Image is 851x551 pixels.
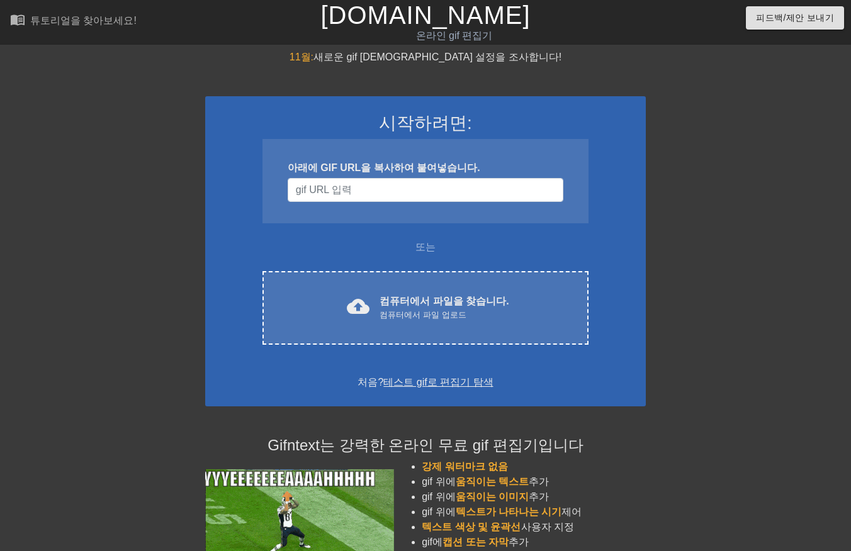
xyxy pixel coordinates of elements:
[746,6,844,30] button: 피드백/제안 보내기
[205,50,646,65] div: 새로운 gif [DEMOGRAPHIC_DATA] 설정을 조사합니다!
[222,375,629,390] div: 처음?
[422,474,646,489] li: gif 위에 추가
[422,461,508,472] span: 강제 워터마크 없음
[422,521,521,532] span: 텍스트 색상 및 윤곽선
[288,178,563,202] input: 사용자 이름
[30,15,137,26] div: 튜토리얼을 찾아보세요!
[422,489,646,504] li: gif 위에 추가
[456,476,529,487] span: 움직이는 텍스트
[238,240,613,255] div: 또는
[205,437,646,455] h4: Gifntext는 강력한 온라인 무료 gif 편집기입니다
[422,504,646,520] li: gif 위에 제어
[290,52,313,62] span: 11월:
[756,10,834,26] span: 피드백/제안 보내기
[383,377,493,387] a: 테스트 gif로 편집기 탐색
[10,12,25,27] span: menu_book
[456,491,529,502] span: 움직이는 이미지
[222,113,629,134] h3: 시작하려면:
[380,296,509,306] font: 컴퓨터에서 파일을 찾습니다.
[320,1,530,29] a: [DOMAIN_NAME]
[380,309,509,321] div: 컴퓨터에서 파일 업로드
[456,506,562,517] span: 텍스트가 나타나는 시기
[442,537,509,547] span: 캡션 또는 자막
[10,12,137,31] a: 튜토리얼을 찾아보세요!
[347,295,369,318] span: cloud_upload
[422,535,646,550] li: gif에 추가
[288,160,563,175] div: 아래에 GIF URL을 복사하여 붙여넣습니다.
[290,28,619,43] div: 온라인 gif 편집기
[422,520,646,535] li: 사용자 지정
